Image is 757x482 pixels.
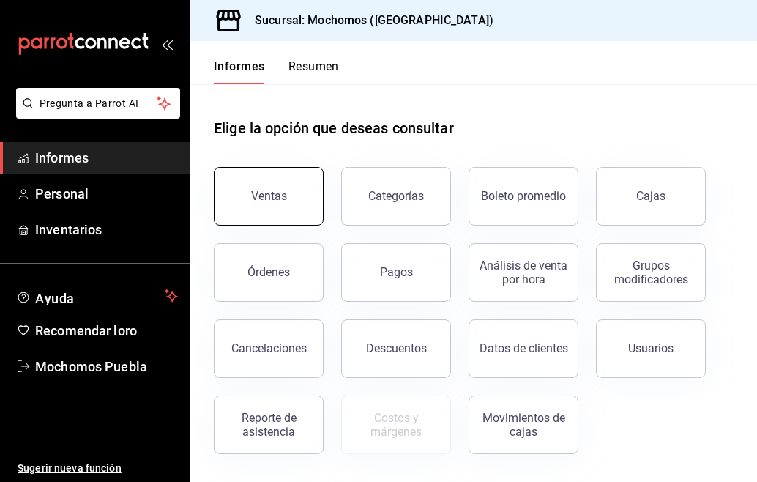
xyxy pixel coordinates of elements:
[214,59,339,84] div: pestañas de navegación
[214,319,324,378] button: Cancelaciones
[368,189,424,203] font: Categorías
[469,243,578,302] button: Análisis de venta por hora
[35,186,89,201] font: Personal
[10,106,180,122] a: Pregunta a Parrot AI
[214,243,324,302] button: Órdenes
[35,222,102,237] font: Inventarios
[40,97,139,109] font: Pregunta a Parrot AI
[341,167,451,226] button: Categorías
[596,167,706,226] a: Cajas
[255,13,493,27] font: Sucursal: Mochomos ([GEOGRAPHIC_DATA])
[469,319,578,378] button: Datos de clientes
[480,341,568,355] font: Datos de clientes
[370,411,422,439] font: Costos y márgenes
[35,323,137,338] font: Recomendar loro
[628,341,674,355] font: Usuarios
[614,259,688,286] font: Grupos modificadores
[161,38,173,50] button: abrir_cajón_menú
[214,59,265,73] font: Informes
[214,119,454,137] font: Elige la opción que deseas consultar
[18,462,122,474] font: Sugerir nueva función
[469,167,578,226] button: Boleto promedio
[341,396,451,454] button: Contrata inventarios para ver este informe
[251,189,287,203] font: Ventas
[469,396,578,454] button: Movimientos de cajas
[231,341,307,355] font: Cancelaciones
[596,243,706,302] button: Grupos modificadores
[481,189,566,203] font: Boleto promedio
[366,341,427,355] font: Descuentos
[35,291,75,306] font: Ayuda
[35,359,147,374] font: Mochomos Puebla
[341,319,451,378] button: Descuentos
[288,59,339,73] font: Resumen
[636,189,666,203] font: Cajas
[214,167,324,226] button: Ventas
[242,411,297,439] font: Reporte de asistencia
[247,265,290,279] font: Órdenes
[482,411,565,439] font: Movimientos de cajas
[341,243,451,302] button: Pagos
[35,150,89,166] font: Informes
[16,88,180,119] button: Pregunta a Parrot AI
[480,259,567,286] font: Análisis de venta por hora
[596,319,706,378] button: Usuarios
[214,396,324,454] button: Reporte de asistencia
[380,265,413,279] font: Pagos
